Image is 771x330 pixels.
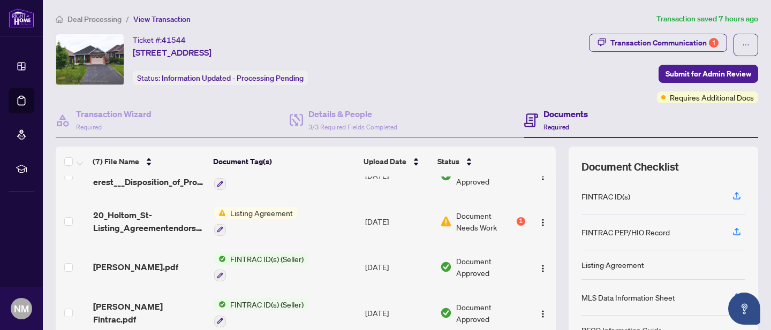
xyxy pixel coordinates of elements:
[581,190,630,202] div: FINTRAC ID(s)
[133,46,211,59] span: [STREET_ADDRESS]
[581,159,679,174] span: Document Checklist
[76,123,102,131] span: Required
[214,298,226,310] img: Status Icon
[666,65,751,82] span: Submit for Admin Review
[610,34,719,51] div: Transaction Communication
[440,216,452,227] img: Document Status
[543,108,588,120] h4: Documents
[93,300,206,326] span: [PERSON_NAME] Fintrac.pdf
[364,156,406,167] span: Upload Date
[456,301,525,325] span: Document Approved
[456,255,525,279] span: Document Approved
[214,253,226,265] img: Status Icon
[534,258,551,275] button: Logo
[659,65,758,83] button: Submit for Admin Review
[543,123,569,131] span: Required
[226,298,308,310] span: FINTRAC ID(s) (Seller)
[162,73,304,83] span: Information Updated - Processing Pending
[93,260,178,273] span: [PERSON_NAME].pdf
[214,207,297,236] button: Status IconListing Agreement
[581,291,675,303] div: MLS Data Information Sheet
[56,16,63,23] span: home
[133,34,186,46] div: Ticket #:
[9,8,34,28] img: logo
[433,147,526,176] th: Status
[133,71,308,85] div: Status:
[126,13,129,25] li: /
[589,34,727,52] button: Transaction Communication1
[162,35,186,45] span: 41544
[56,34,124,85] img: IMG-X12251423_1.jpg
[709,38,719,48] div: 1
[361,198,436,244] td: [DATE]
[214,253,308,282] button: Status IconFINTRAC ID(s) (Seller)
[361,244,436,290] td: [DATE]
[76,108,152,120] h4: Transaction Wizard
[88,147,209,176] th: (7) File Name
[581,259,644,271] div: Listing Agreement
[359,147,434,176] th: Upload Date
[539,264,547,273] img: Logo
[14,301,29,316] span: NM
[440,261,452,273] img: Document Status
[214,298,308,327] button: Status IconFINTRAC ID(s) (Seller)
[214,207,226,219] img: Status Icon
[517,217,525,226] div: 1
[93,209,206,234] span: 20_Holtom_St-Listing_Agreementendorsed.pdf
[440,307,452,319] img: Document Status
[581,226,670,238] div: FINTRAC PEP/HIO Record
[670,91,754,103] span: Requires Additional Docs
[437,156,459,167] span: Status
[534,213,551,230] button: Logo
[133,14,191,24] span: View Transaction
[226,253,308,265] span: FINTRAC ID(s) (Seller)
[308,123,397,131] span: 3/3 Required Fields Completed
[308,108,397,120] h4: Details & People
[209,147,359,176] th: Document Tag(s)
[67,14,122,24] span: Deal Processing
[456,210,515,233] span: Document Needs Work
[226,207,297,219] span: Listing Agreement
[656,13,758,25] article: Transaction saved 7 hours ago
[728,293,760,325] button: Open asap
[93,156,139,167] span: (7) File Name
[742,41,750,49] span: ellipsis
[539,172,547,181] img: Logo
[539,310,547,318] img: Logo
[534,304,551,321] button: Logo
[539,218,547,227] img: Logo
